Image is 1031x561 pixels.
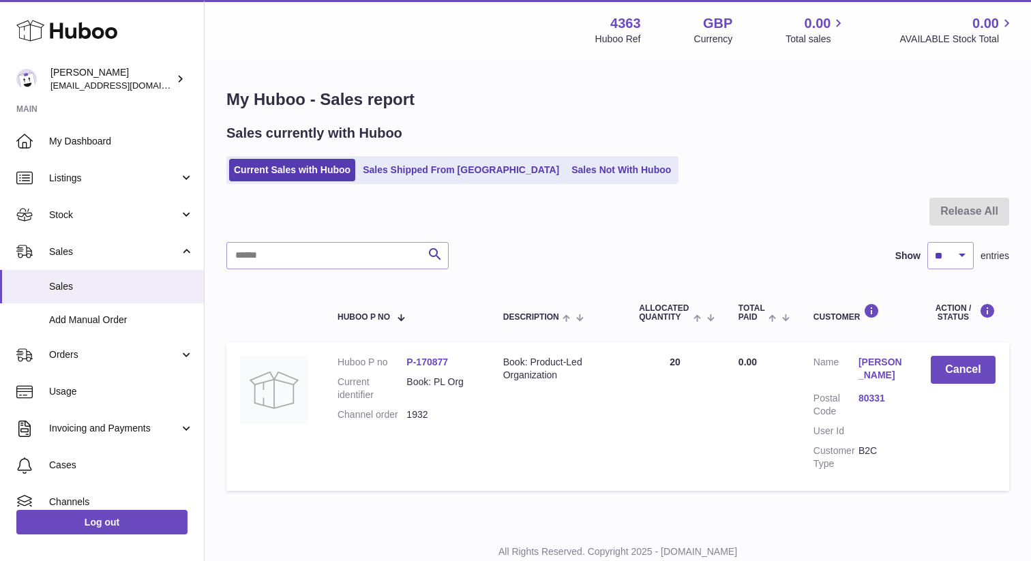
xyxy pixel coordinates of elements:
[49,245,179,258] span: Sales
[931,303,996,322] div: Action / Status
[338,313,390,322] span: Huboo P no
[931,356,996,384] button: Cancel
[813,425,858,438] dt: User Id
[595,33,641,46] div: Huboo Ref
[981,249,1009,262] span: entries
[240,356,308,424] img: no-photo.jpg
[813,444,858,470] dt: Customer Type
[503,313,559,322] span: Description
[49,172,179,185] span: Listings
[805,14,831,33] span: 0.00
[703,14,732,33] strong: GBP
[215,545,1020,558] p: All Rights Reserved. Copyright 2025 - [DOMAIN_NAME]
[49,280,194,293] span: Sales
[406,408,475,421] dd: 1932
[50,80,200,91] span: [EMAIL_ADDRESS][DOMAIN_NAME]
[49,459,194,472] span: Cases
[738,304,765,322] span: Total paid
[895,249,921,262] label: Show
[49,314,194,327] span: Add Manual Order
[226,124,402,142] h2: Sales currently with Huboo
[567,159,676,181] a: Sales Not With Huboo
[738,357,757,367] span: 0.00
[49,496,194,509] span: Channels
[49,348,179,361] span: Orders
[786,33,846,46] span: Total sales
[226,89,1009,110] h1: My Huboo - Sales report
[338,408,406,421] dt: Channel order
[49,422,179,435] span: Invoicing and Payments
[858,356,903,382] a: [PERSON_NAME]
[16,510,188,534] a: Log out
[972,14,999,33] span: 0.00
[813,303,903,322] div: Customer
[338,376,406,401] dt: Current identifier
[813,392,858,418] dt: Postal Code
[16,69,37,89] img: jen.canfor@pendo.io
[503,356,612,382] div: Book: Product-Led Organization
[49,385,194,398] span: Usage
[50,66,173,92] div: [PERSON_NAME]
[406,357,448,367] a: P-170877
[610,14,641,33] strong: 4363
[858,392,903,405] a: 80331
[786,14,846,46] a: 0.00 Total sales
[639,304,689,322] span: ALLOCATED Quantity
[358,159,564,181] a: Sales Shipped From [GEOGRAPHIC_DATA]
[49,209,179,222] span: Stock
[625,342,725,490] td: 20
[694,33,733,46] div: Currency
[813,356,858,385] dt: Name
[899,33,1015,46] span: AVAILABLE Stock Total
[406,376,475,401] dd: Book: PL Org
[899,14,1015,46] a: 0.00 AVAILABLE Stock Total
[229,159,355,181] a: Current Sales with Huboo
[858,444,903,470] dd: B2C
[49,135,194,148] span: My Dashboard
[338,356,406,369] dt: Huboo P no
